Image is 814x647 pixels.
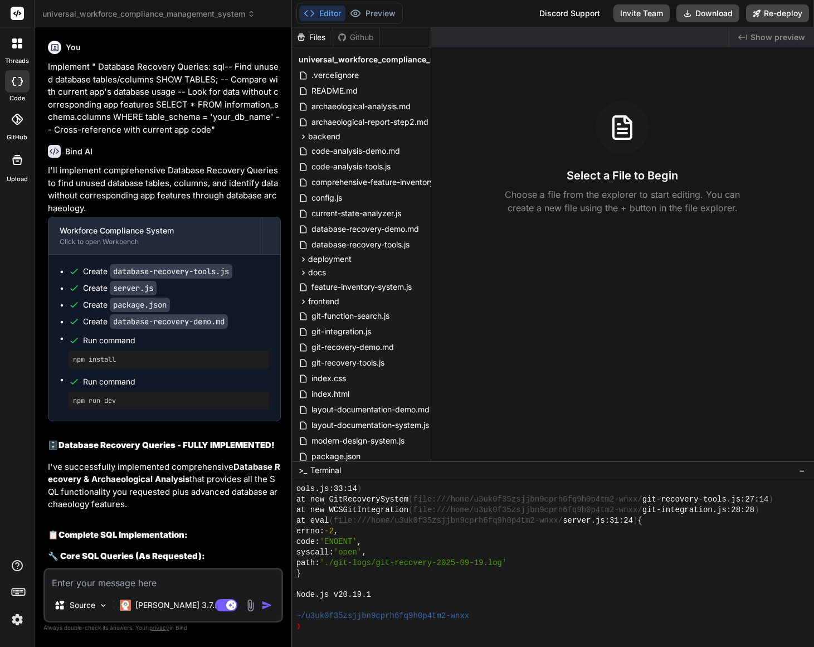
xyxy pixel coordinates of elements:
span: ) [768,494,773,505]
button: Invite Team [613,4,670,22]
button: Preview [345,6,400,21]
button: Editor [299,6,345,21]
span: layout-documentation-system.js [310,419,430,432]
div: Create [83,283,157,294]
span: git-integration.js [310,325,372,338]
div: Github [333,32,379,43]
div: Files [292,32,333,43]
img: settings [8,610,27,629]
span: database-recovery-demo.md [310,222,420,236]
span: at new GitRecoverySystem [296,494,408,505]
span: index.html [310,387,350,401]
span: { [637,515,642,526]
span: errno: [296,526,324,537]
span: frontend [308,296,339,307]
span: -2 [324,526,334,537]
button: Download [676,4,739,22]
span: universal_workforce_compliance_management_system [42,8,255,20]
span: Run command [83,376,269,387]
span: git-recovery-demo.md [310,340,395,354]
span: modern-design-system.js [310,434,406,447]
span: config.js [310,191,343,205]
pre: npm run dev [73,396,265,405]
span: Node.js v20.19.1 [296,590,371,600]
span: Terminal [310,465,341,476]
span: (file:///home/u3uk0f35zsjjbn9cprh6fq9h0p4tm2-wnxx/ [408,505,642,515]
span: archaeological-analysis.md [310,100,412,113]
h3: Select a File to Begin [567,168,678,183]
span: comprehensive-feature-inventory-demo.md [310,176,472,189]
div: Click to open Workbench [60,237,251,246]
div: Create [83,266,232,277]
span: code-analysis-tools.js [310,160,392,173]
span: universal_workforce_compliance_management_system [299,54,512,65]
div: Workforce Compliance System [60,225,251,236]
span: ) [754,505,759,515]
code: database-recovery-tools.js [110,264,232,279]
span: feature-inventory-system.js [310,280,413,294]
strong: 🔧 Core SQL Queries (As Requested): [48,551,205,561]
span: git-integration.js:28:28 [642,505,754,515]
span: docs [308,267,326,278]
button: − [797,461,807,479]
span: 'open' [334,547,362,558]
span: syscall: [296,547,334,558]
p: I'll implement comprehensive Database Recovery Queries to find unused database tables, columns, a... [48,164,281,215]
span: } [296,568,301,579]
button: Re-deploy [746,4,809,22]
p: Source [70,600,95,611]
h2: 📋 [48,529,281,542]
span: at new WCSGitIntegration [296,505,408,515]
span: ❯ [296,621,301,632]
code: database-recovery-demo.md [110,314,228,329]
span: ~/u3uk0f35zsjjbn9cprh6fq9h0p4tm2-wnxx [296,611,470,621]
pre: npm install [73,355,265,364]
span: './git-logs/git-recovery-2025-09-19.log' [320,558,507,568]
span: , [362,547,366,558]
label: GitHub [7,133,27,142]
h6: Bind AI [65,146,92,157]
div: Discord Support [533,4,607,22]
span: Show preview [750,32,805,43]
div: Create [83,299,170,310]
p: Choose a file from the explorer to start editing. You can create a new file using the + button in... [498,188,747,215]
div: Create [83,316,228,327]
span: ools.js:33:14 [296,484,357,494]
span: ) [633,515,637,526]
span: ) [357,484,362,494]
p: [PERSON_NAME] 3.7.. [135,600,217,611]
span: , [334,526,338,537]
label: code [9,94,25,103]
span: − [799,465,805,476]
strong: Database Recovery Queries - FULLY IMPLEMENTED! [59,440,275,450]
span: git-function-search.js [310,309,391,323]
span: database-recovery-tools.js [310,238,411,251]
span: layout-documentation-demo.md [310,403,431,416]
span: git-recovery-tools.js [310,356,386,369]
h2: 🗄️ [48,439,281,452]
span: privacy [149,624,169,631]
p: Implement " Database Recovery Queries: sql-- Find unused database tables/columns SHOW TABLES; -- ... [48,61,281,136]
span: deployment [308,254,352,265]
span: (file:///home/u3uk0f35zsjjbn9cprh6fq9h0p4tm2-wnxx/ [329,515,563,526]
span: path: [296,558,320,568]
span: package.json [310,450,362,463]
img: Pick Models [99,601,108,610]
span: 'ENOENT' [320,537,357,547]
strong: Complete SQL Implementation: [59,529,188,540]
span: , [357,537,362,547]
h6: You [66,42,81,53]
img: icon [261,600,272,611]
span: backend [308,131,340,142]
span: current-state-analyzer.js [310,207,402,220]
code: server.js [110,281,157,295]
span: .vercelignore [310,69,360,82]
label: threads [5,56,29,66]
span: archaeological-report-step2.md [310,115,430,129]
span: at eval [296,515,329,526]
img: attachment [244,599,257,612]
button: Workforce Compliance SystemClick to open Workbench [48,217,262,254]
span: code: [296,537,320,547]
span: README.md [310,84,359,98]
p: I've successfully implemented comprehensive that provides all the SQL functionality you requested... [48,461,281,511]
